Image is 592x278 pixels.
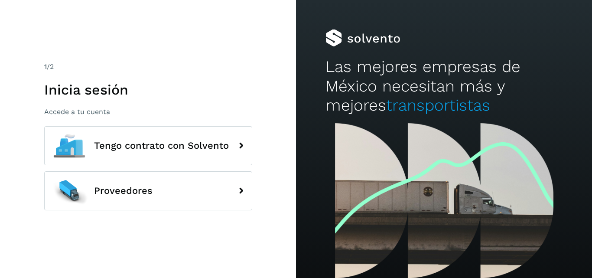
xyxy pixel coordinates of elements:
[44,62,252,72] div: /2
[44,126,252,165] button: Tengo contrato con Solvento
[44,62,47,71] span: 1
[44,82,252,98] h1: Inicia sesión
[94,186,153,196] span: Proveedores
[325,57,562,115] h2: Las mejores empresas de México necesitan más y mejores
[44,171,252,210] button: Proveedores
[94,141,229,151] span: Tengo contrato con Solvento
[44,108,252,116] p: Accede a tu cuenta
[386,96,490,114] span: transportistas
